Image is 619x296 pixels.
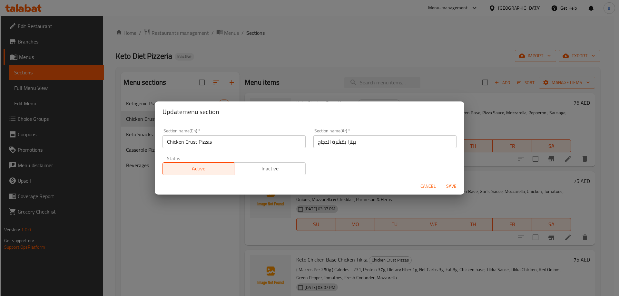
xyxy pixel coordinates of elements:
[162,162,234,175] button: Active
[237,164,303,173] span: Inactive
[418,180,438,192] button: Cancel
[162,135,306,148] input: Please enter section name(en)
[420,182,436,190] span: Cancel
[234,162,306,175] button: Inactive
[444,182,459,190] span: Save
[313,135,457,148] input: Please enter section name(ar)
[162,107,457,117] h2: Update menu section
[165,164,232,173] span: Active
[441,180,462,192] button: Save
